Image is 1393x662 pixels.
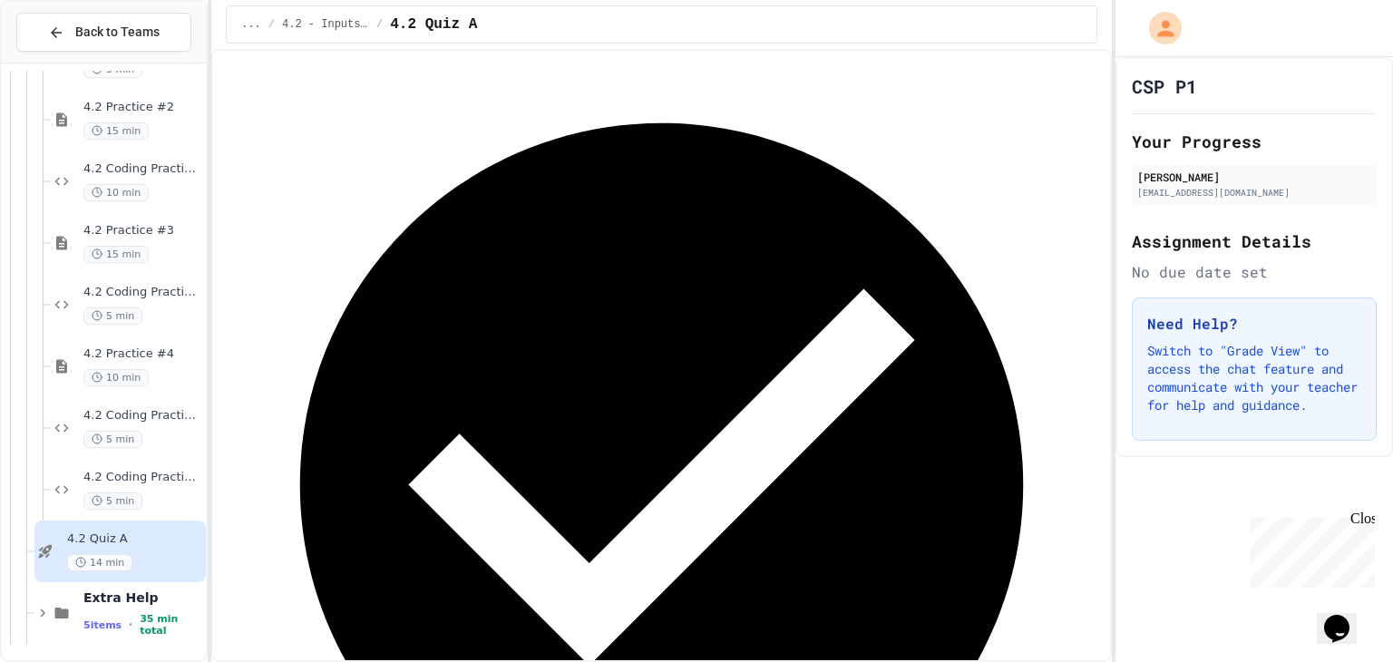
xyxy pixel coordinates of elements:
[140,613,202,637] span: 35 min total
[83,223,202,239] span: 4.2 Practice #3
[83,285,202,300] span: 4.2 Coding Practice #3
[83,100,202,115] span: 4.2 Practice #2
[67,531,202,547] span: 4.2 Quiz A
[83,492,142,510] span: 5 min
[83,408,202,423] span: 4.2 Coding Practice #4
[1132,261,1377,283] div: No due date set
[1147,313,1361,335] h3: Need Help?
[75,23,160,42] span: Back to Teams
[83,589,202,606] span: Extra Help
[390,14,477,35] span: 4.2 Quiz A
[67,554,132,571] span: 14 min
[83,431,142,448] span: 5 min
[16,13,191,52] button: Back to Teams
[1137,169,1371,185] div: [PERSON_NAME]
[282,17,369,32] span: 4.2 - Inputs, Casting, Arithmetic, and Errors
[83,619,122,631] span: 5 items
[1147,342,1361,414] p: Switch to "Grade View" to access the chat feature and communicate with your teacher for help and ...
[1242,511,1375,588] iframe: chat widget
[7,7,125,115] div: Chat with us now!Close
[1132,73,1197,99] h1: CSP P1
[83,307,142,325] span: 5 min
[83,184,149,201] span: 10 min
[376,17,383,32] span: /
[83,369,149,386] span: 10 min
[1132,129,1377,154] h2: Your Progress
[83,161,202,177] span: 4.2 Coding Practice #2
[1137,186,1371,200] div: [EMAIL_ADDRESS][DOMAIN_NAME]
[1317,589,1375,644] iframe: chat widget
[129,618,132,632] span: •
[1130,7,1186,49] div: My Account
[268,17,275,32] span: /
[83,246,149,263] span: 15 min
[83,346,202,362] span: 4.2 Practice #4
[83,122,149,140] span: 15 min
[83,470,202,485] span: 4.2 Coding Practice #5
[1132,229,1377,254] h2: Assignment Details
[241,17,261,32] span: ...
